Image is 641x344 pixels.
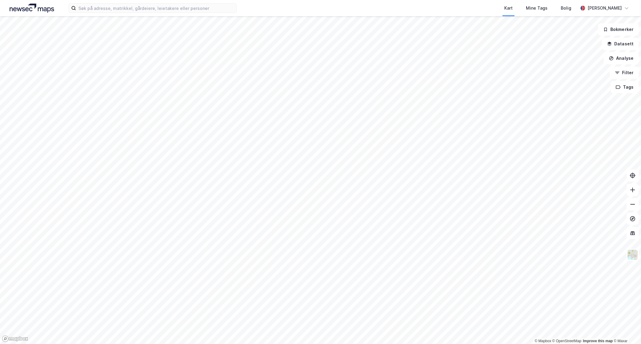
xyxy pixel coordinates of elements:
[526,5,548,12] div: Mine Tags
[552,339,581,343] a: OpenStreetMap
[602,38,639,50] button: Datasett
[76,4,237,13] input: Søk på adresse, matrikkel, gårdeiere, leietakere eller personer
[627,249,638,260] img: Z
[604,52,639,64] button: Analyse
[583,339,613,343] a: Improve this map
[611,315,641,344] div: Kontrollprogram for chat
[535,339,551,343] a: Mapbox
[611,315,641,344] iframe: Chat Widget
[561,5,571,12] div: Bolig
[588,5,622,12] div: [PERSON_NAME]
[2,335,28,342] a: Mapbox homepage
[10,4,54,13] img: logo.a4113a55bc3d86da70a041830d287a7e.svg
[611,81,639,93] button: Tags
[598,23,639,35] button: Bokmerker
[504,5,513,12] div: Kart
[610,67,639,79] button: Filter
